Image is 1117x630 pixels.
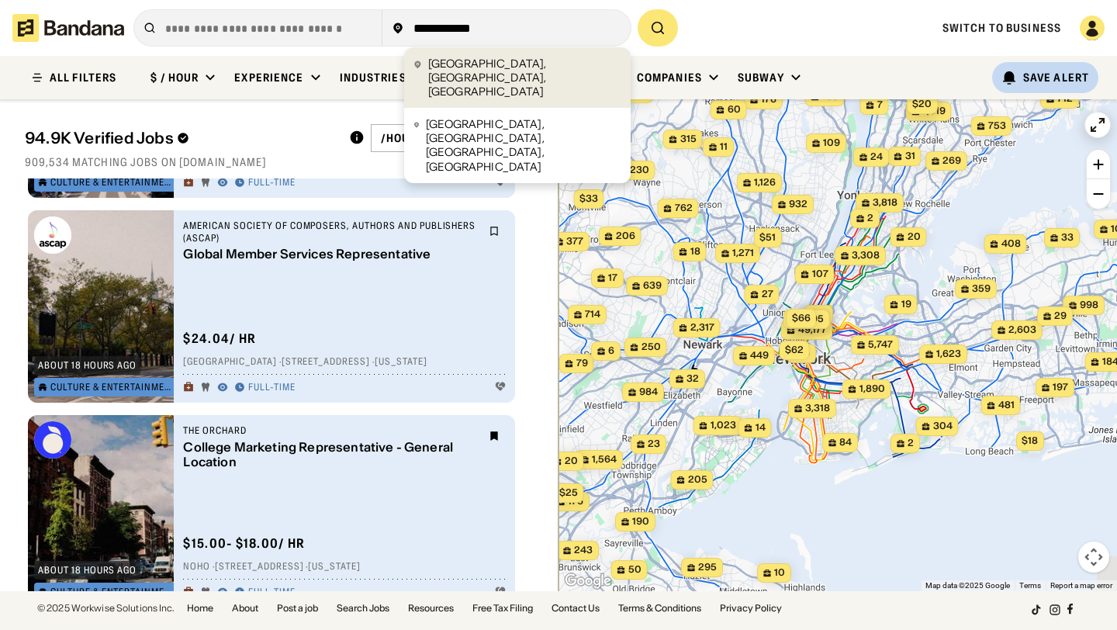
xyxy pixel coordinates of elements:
[688,473,707,486] span: 205
[616,230,635,243] span: 206
[789,198,807,211] span: 932
[232,604,258,613] a: About
[628,563,641,576] span: 50
[877,99,883,112] span: 7
[868,338,893,351] span: 5,747
[690,321,714,334] span: 2,317
[686,372,699,386] span: 32
[183,561,506,573] div: NoHo · [STREET_ADDRESS] · [US_STATE]
[579,192,598,204] span: $33
[234,71,303,85] div: Experience
[942,21,1061,35] span: Switch to Business
[340,71,406,85] div: Industries
[1023,71,1089,85] div: Save Alert
[183,535,305,552] div: $ 15.00 - $18.00 / hr
[183,247,479,262] div: Global Member Services Representative
[821,308,827,321] span: 2
[562,571,614,591] img: Google
[905,150,915,163] span: 31
[576,357,588,370] span: 79
[34,216,71,254] img: American Society of Composers, Authors and Publishers (ASCAP) logo
[925,581,1010,590] span: Map data ©2025 Google
[559,486,578,498] span: $25
[756,421,766,434] span: 14
[585,308,600,321] span: 714
[592,453,617,466] span: 1,564
[277,604,318,613] a: Post a job
[25,178,534,591] div: grid
[150,71,199,85] div: $ / hour
[643,279,662,292] span: 639
[805,402,830,415] span: 3,318
[720,140,728,154] span: 11
[839,436,852,449] span: 84
[762,288,773,301] span: 27
[1080,299,1098,312] span: 998
[37,604,175,613] div: © 2025 Workwise Solutions Inc.
[381,131,417,145] div: /hour
[639,386,658,399] span: 984
[750,349,769,362] span: 449
[867,212,873,225] span: 2
[675,202,693,215] span: 762
[25,129,337,147] div: 94.9K Verified Jobs
[552,604,600,613] a: Contact Us
[608,272,617,285] span: 17
[690,245,700,258] span: 18
[1054,310,1067,323] span: 29
[187,604,213,613] a: Home
[337,604,389,613] a: Search Jobs
[50,382,176,392] div: Culture & Entertainment
[774,566,785,580] span: 10
[812,268,828,281] span: 107
[728,103,741,116] span: 60
[1008,324,1036,337] span: 2,603
[792,312,811,324] span: $66
[738,71,784,85] div: Subway
[754,176,776,189] span: 1,126
[562,571,614,591] a: Open this area in Google Maps (opens a new window)
[618,604,701,613] a: Terms & Conditions
[761,93,776,106] span: 176
[759,231,776,243] span: $51
[630,164,649,177] span: 230
[798,324,827,337] span: 49,177
[711,419,736,432] span: 1,023
[972,282,991,296] span: 359
[248,382,296,394] div: Full-time
[942,154,961,168] span: 269
[1078,542,1109,573] button: Map camera controls
[698,561,717,574] span: 295
[574,544,593,557] span: 243
[1053,381,1068,394] span: 197
[998,399,1015,412] span: 481
[908,437,914,450] span: 2
[720,604,782,613] a: Privacy Policy
[38,566,137,575] div: about 18 hours ago
[1019,581,1041,590] a: Terms (opens in new tab)
[823,137,840,150] span: 109
[870,151,883,164] span: 24
[859,382,885,396] span: 1,890
[248,587,296,599] div: Full-time
[183,424,479,437] div: The Orchard
[1050,581,1112,590] a: Report a map error
[25,155,534,169] div: 909,534 matching jobs on [DOMAIN_NAME]
[1022,434,1038,446] span: $18
[50,72,116,83] div: ALL FILTERS
[472,604,533,613] a: Free Tax Filing
[680,133,697,146] span: 315
[648,438,660,451] span: 23
[566,235,583,248] span: 377
[632,515,649,528] span: 190
[183,220,479,244] div: American Society of Composers, Authors and Publishers (ASCAP)
[426,117,621,174] div: [GEOGRAPHIC_DATA], [GEOGRAPHIC_DATA], [GEOGRAPHIC_DATA], [GEOGRAPHIC_DATA]
[852,249,880,262] span: 3,308
[732,247,754,260] span: 1,271
[50,587,176,597] div: Culture & Entertainment
[248,177,296,189] div: Full-time
[1061,231,1074,244] span: 33
[50,178,176,187] div: Culture & Entertainment
[565,455,578,468] span: 20
[428,57,621,99] div: [GEOGRAPHIC_DATA], [GEOGRAPHIC_DATA], [GEOGRAPHIC_DATA]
